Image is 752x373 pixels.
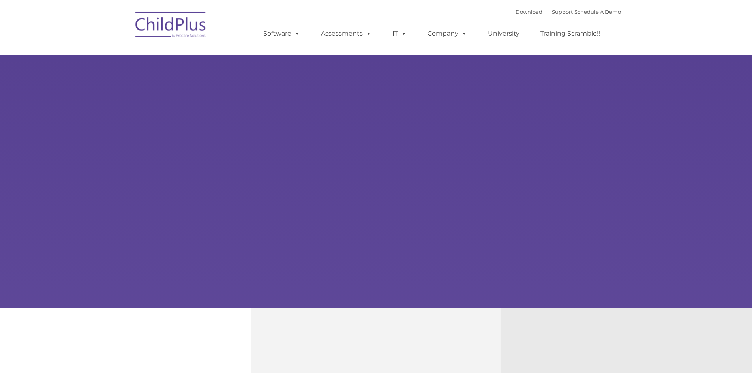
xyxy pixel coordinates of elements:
[255,26,308,41] a: Software
[131,6,210,46] img: ChildPlus by Procare Solutions
[313,26,379,41] a: Assessments
[420,26,475,41] a: Company
[516,9,542,15] a: Download
[533,26,608,41] a: Training Scramble!!
[516,9,621,15] font: |
[552,9,573,15] a: Support
[574,9,621,15] a: Schedule A Demo
[480,26,527,41] a: University
[384,26,414,41] a: IT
